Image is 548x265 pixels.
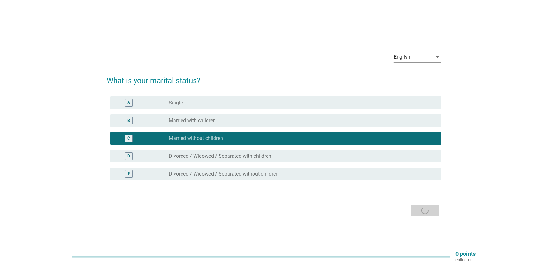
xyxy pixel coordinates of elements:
[169,117,216,124] label: Married with children
[169,100,183,106] label: Single
[127,153,130,159] div: D
[169,153,271,159] label: Divorced / Widowed / Separated with children
[128,170,130,177] div: E
[434,53,441,61] i: arrow_drop_down
[169,135,223,142] label: Married without children
[394,54,410,60] div: English
[127,135,130,142] div: C
[455,251,476,257] p: 0 points
[127,99,130,106] div: A
[455,257,476,262] p: collected
[169,171,279,177] label: Divorced / Widowed / Separated without children
[107,69,441,86] h2: What is your marital status?
[127,117,130,124] div: B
